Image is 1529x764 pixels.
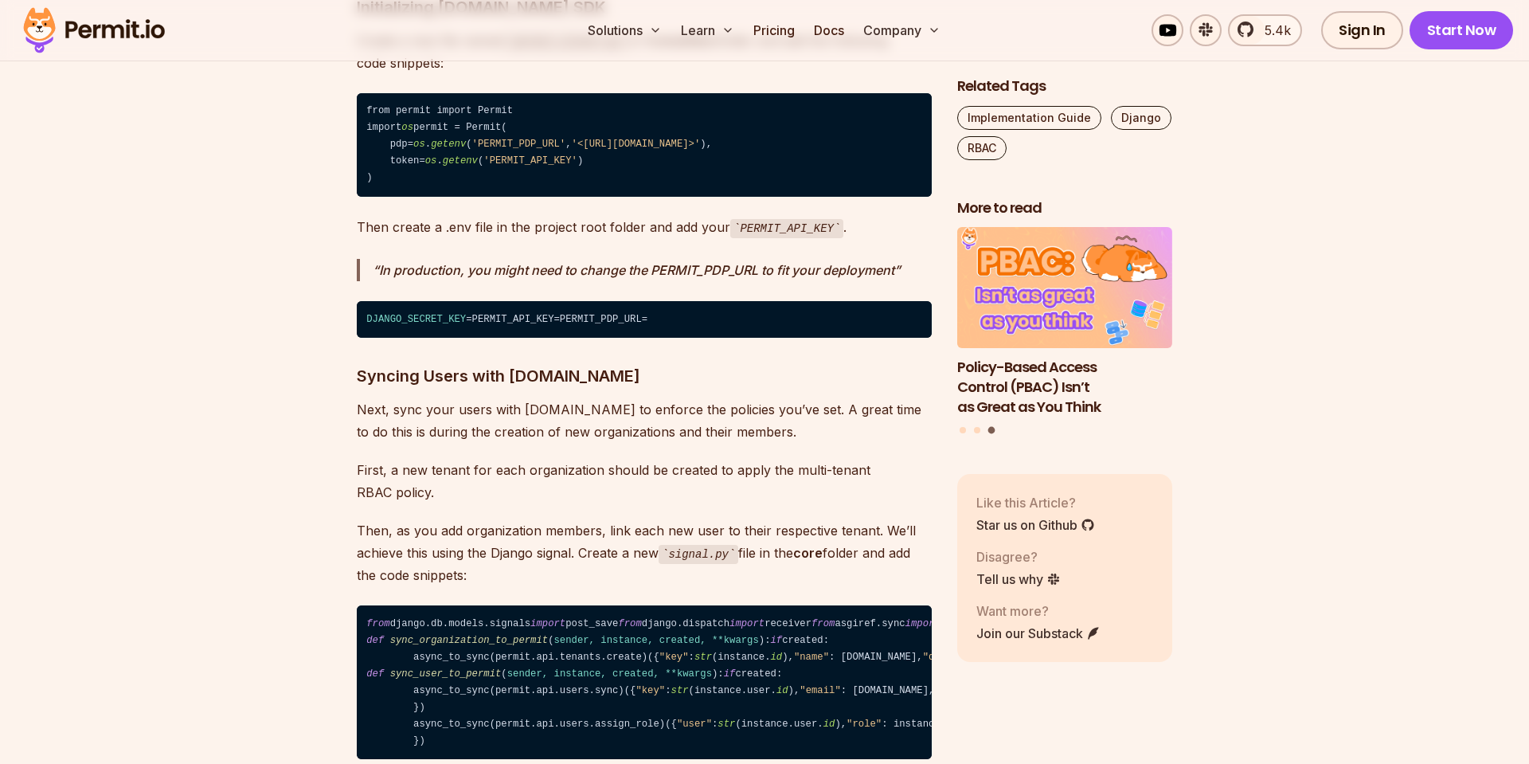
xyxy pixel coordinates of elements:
[957,198,1172,218] h2: More to read
[357,301,932,338] code: =PERMIT_API_KEY=PERMIT_PDP_URL=
[357,93,932,197] code: from permit import Permit import permit = Permit( pdp= . ( , ), token= . ( ) )
[724,668,736,680] span: if
[390,668,502,680] span: sync_user_to_permit
[357,519,932,587] p: Then, as you add organization members, link each new user to their respective tenant. We’ll achie...
[694,652,712,663] span: str
[675,14,741,46] button: Learn
[1255,21,1291,40] span: 5.4k
[976,515,1095,535] a: Star us on Github
[431,139,466,150] span: getenv
[976,601,1101,621] p: Want more?
[823,719,835,730] span: id
[373,259,932,281] p: In production, you might need to change the PERMIT_PDP_URL to fit your deployment
[800,685,840,696] span: "email"
[957,228,1172,349] img: Policy-Based Access Control (PBAC) Isn’t as Great as You Think
[957,228,1172,437] div: Posts
[811,618,835,629] span: from
[1410,11,1514,49] a: Start Now
[357,459,932,503] p: First, a new tenant for each organization should be created to apply the multi-tenant RBAC policy.
[730,219,843,238] code: PERMIT_API_KEY
[1228,14,1302,46] a: 5.4k
[530,618,565,629] span: import
[857,14,947,46] button: Company
[659,545,738,564] code: signal.py
[957,358,1172,417] h3: Policy-Based Access Control (PBAC) Isn’t as Great as You Think
[16,3,172,57] img: Permit logo
[957,136,1007,160] a: RBAC
[357,398,932,443] p: Next, sync your users with [DOMAIN_NAME] to enforce the policies you’ve set. A great time to do t...
[366,314,466,325] span: DJANGO_SECRET_KEY
[413,139,425,150] span: os
[366,618,389,629] span: from
[357,216,932,239] p: Then create a .env file in the project root folder and add your .
[554,635,759,646] span: sender, instance, created, **kwargs
[357,363,932,389] h3: Syncing Users with [DOMAIN_NAME]
[808,14,851,46] a: Docs
[747,14,801,46] a: Pricing
[581,14,668,46] button: Solutions
[635,685,665,696] span: "key"
[957,228,1172,417] a: Policy-Based Access Control (PBAC) Isn’t as Great as You ThinkPolicy-Based Access Control (PBAC) ...
[776,685,788,696] span: id
[671,685,689,696] span: str
[957,106,1101,130] a: Implementation Guide
[659,652,689,663] span: "key"
[401,122,413,133] span: os
[425,155,437,167] span: os
[390,635,548,646] span: sync_organization_to_permit
[366,635,384,646] span: def
[976,547,1061,566] p: Disagree?
[905,618,940,629] span: import
[987,427,995,434] button: Go to slide 3
[793,545,823,561] strong: core
[507,668,712,680] span: sender, instance, created, **kwargs
[771,635,783,646] span: if
[472,139,566,150] span: 'PERMIT_PDP_URL'
[718,719,735,730] span: str
[366,668,384,680] span: def
[923,652,999,663] span: "description"
[960,427,966,433] button: Go to slide 1
[847,719,882,730] span: "role"
[572,139,701,150] span: '<[URL][DOMAIN_NAME]>'
[443,155,478,167] span: getenv
[1321,11,1403,49] a: Sign In
[729,618,764,629] span: import
[976,570,1061,589] a: Tell us why
[357,605,932,759] code: django.db.models.signals post_save django.dispatch receiver asgiref.sync async_to_sync .models Or...
[957,76,1172,96] h2: Related Tags
[771,652,783,663] span: id
[483,155,577,167] span: 'PERMIT_API_KEY'
[976,624,1101,643] a: Join our Substack
[794,652,829,663] span: "name"
[618,618,641,629] span: from
[976,493,1095,512] p: Like this Article?
[1111,106,1171,130] a: Django
[677,719,712,730] span: "user"
[974,427,980,433] button: Go to slide 2
[957,228,1172,417] li: 3 of 3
